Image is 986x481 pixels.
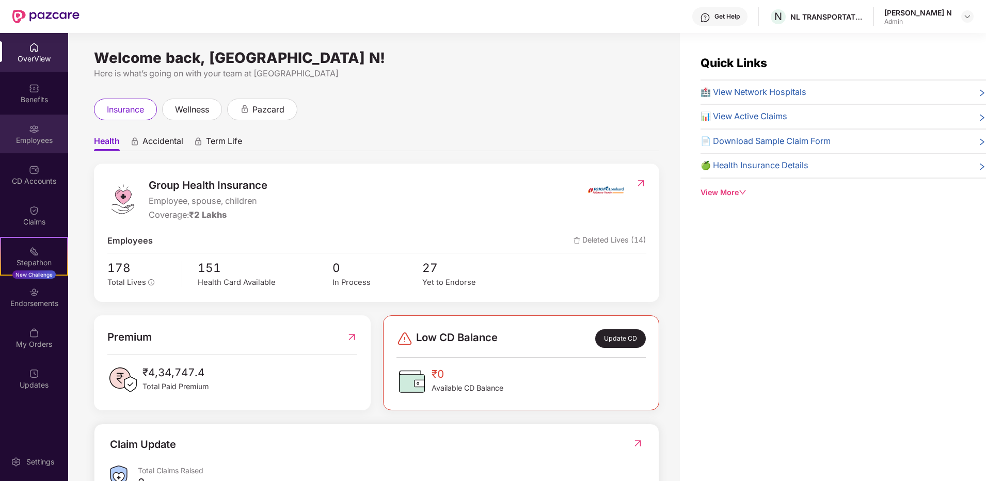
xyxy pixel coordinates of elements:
[396,366,427,397] img: CDBalanceIcon
[194,137,203,146] div: animation
[94,136,120,151] span: Health
[714,12,740,21] div: Get Help
[774,10,782,23] span: N
[240,104,249,114] div: animation
[107,364,138,395] img: PaidPremiumIcon
[11,457,21,467] img: svg+xml;base64,PHN2ZyBpZD0iU2V0dGluZy0yMHgyMCIgeG1sbnM9Imh0dHA6Ly93d3cudzMub3JnLzIwMDAvc3ZnIiB3aW...
[29,165,39,175] img: svg+xml;base64,PHN2ZyBpZD0iQ0RfQWNjb3VudHMiIGRhdGEtbmFtZT0iQ0QgQWNjb3VudHMiIHhtbG5zPSJodHRwOi8vd3...
[700,12,710,23] img: svg+xml;base64,PHN2ZyBpZD0iSGVscC0zMngzMiIgeG1sbnM9Imh0dHA6Ly93d3cudzMub3JnLzIwMDAvc3ZnIiB3aWR0aD...
[332,259,422,277] span: 0
[29,328,39,338] img: svg+xml;base64,PHN2ZyBpZD0iTXlfT3JkZXJzIiBkYXRhLW5hbWU9Ik15IE9yZGVycyIgeG1sbnM9Imh0dHA6Ly93d3cudz...
[29,246,39,256] img: svg+xml;base64,PHN2ZyB4bWxucz0iaHR0cDovL3d3dy53My5vcmcvMjAwMC9zdmciIHdpZHRoPSIyMSIgaGVpZ2h0PSIyMC...
[29,368,39,379] img: svg+xml;base64,PHN2ZyBpZD0iVXBkYXRlZCIgeG1sbnM9Imh0dHA6Ly93d3cudzMub3JnLzIwMDAvc3ZnIiB3aWR0aD0iMj...
[107,234,153,248] span: Employees
[595,329,645,348] div: Update CD
[198,259,332,277] span: 151
[29,287,39,297] img: svg+xml;base64,PHN2ZyBpZD0iRW5kb3JzZW1lbnRzIiB4bWxucz0iaHR0cDovL3d3dy53My5vcmcvMjAwMC9zdmciIHdpZH...
[416,329,498,348] span: Low CD Balance
[138,466,643,475] div: Total Claims Raised
[739,188,746,196] span: down
[107,329,152,345] span: Premium
[29,124,39,134] img: svg+xml;base64,PHN2ZyBpZD0iRW1wbG95ZWVzIiB4bWxucz0iaHR0cDovL3d3dy53My5vcmcvMjAwMC9zdmciIHdpZHRoPS...
[107,103,144,116] span: insurance
[586,177,625,203] img: insurerIcon
[574,237,580,244] img: deleteIcon
[978,161,986,172] span: right
[978,88,986,99] span: right
[148,279,154,285] span: info-circle
[432,382,503,394] span: Available CD Balance
[978,137,986,148] span: right
[149,195,267,208] span: Employee, spouse, children
[701,187,986,198] div: View More
[701,110,787,123] span: 📊 View Active Claims
[701,135,831,148] span: 📄 Download Sample Claim Form
[963,12,972,21] img: svg+xml;base64,PHN2ZyBpZD0iRHJvcGRvd24tMzJ4MzIiIHhtbG5zPSJodHRwOi8vd3d3LnczLm9yZy8yMDAwL3N2ZyIgd2...
[94,54,659,62] div: Welcome back, [GEOGRAPHIC_DATA] N!
[29,205,39,216] img: svg+xml;base64,PHN2ZyBpZD0iQ2xhaW0iIHhtbG5zPSJodHRwOi8vd3d3LnczLm9yZy8yMDAwL3N2ZyIgd2lkdGg9IjIwIi...
[107,184,138,215] img: logo
[701,86,806,99] span: 🏥 View Network Hospitals
[884,8,952,18] div: [PERSON_NAME] N
[142,364,209,381] span: ₹4,34,747.4
[632,438,643,448] img: RedirectIcon
[252,103,284,116] span: pazcard
[12,270,56,279] div: New Challenge
[142,136,183,151] span: Accidental
[790,12,863,22] div: NL TRANSPORTATION PRIVATE LIMITED
[142,381,209,392] span: Total Paid Premium
[149,177,267,194] span: Group Health Insurance
[29,83,39,93] img: svg+xml;base64,PHN2ZyBpZD0iQmVuZWZpdHMiIHhtbG5zPSJodHRwOi8vd3d3LnczLm9yZy8yMDAwL3N2ZyIgd2lkdGg9Ij...
[198,277,332,288] div: Health Card Available
[396,330,413,347] img: svg+xml;base64,PHN2ZyBpZD0iRGFuZ2VyLTMyeDMyIiB4bWxucz0iaHR0cDovL3d3dy53My5vcmcvMjAwMC9zdmciIHdpZH...
[130,137,139,146] div: animation
[12,10,79,23] img: New Pazcare Logo
[107,259,174,277] span: 178
[189,210,227,220] span: ₹2 Lakhs
[110,437,176,453] div: Claim Update
[635,178,646,188] img: RedirectIcon
[884,18,952,26] div: Admin
[23,457,57,467] div: Settings
[149,209,267,222] div: Coverage:
[206,136,242,151] span: Term Life
[422,259,512,277] span: 27
[94,67,659,80] div: Here is what’s going on with your team at [GEOGRAPHIC_DATA]
[701,159,808,172] span: 🍏 Health Insurance Details
[332,277,422,288] div: In Process
[1,258,67,268] div: Stepathon
[574,234,646,248] span: Deleted Lives (14)
[432,366,503,382] span: ₹0
[978,112,986,123] span: right
[346,329,357,345] img: RedirectIcon
[29,42,39,53] img: svg+xml;base64,PHN2ZyBpZD0iSG9tZSIgeG1sbnM9Imh0dHA6Ly93d3cudzMub3JnLzIwMDAvc3ZnIiB3aWR0aD0iMjAiIG...
[107,278,146,287] span: Total Lives
[422,277,512,288] div: Yet to Endorse
[701,56,767,70] span: Quick Links
[175,103,209,116] span: wellness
